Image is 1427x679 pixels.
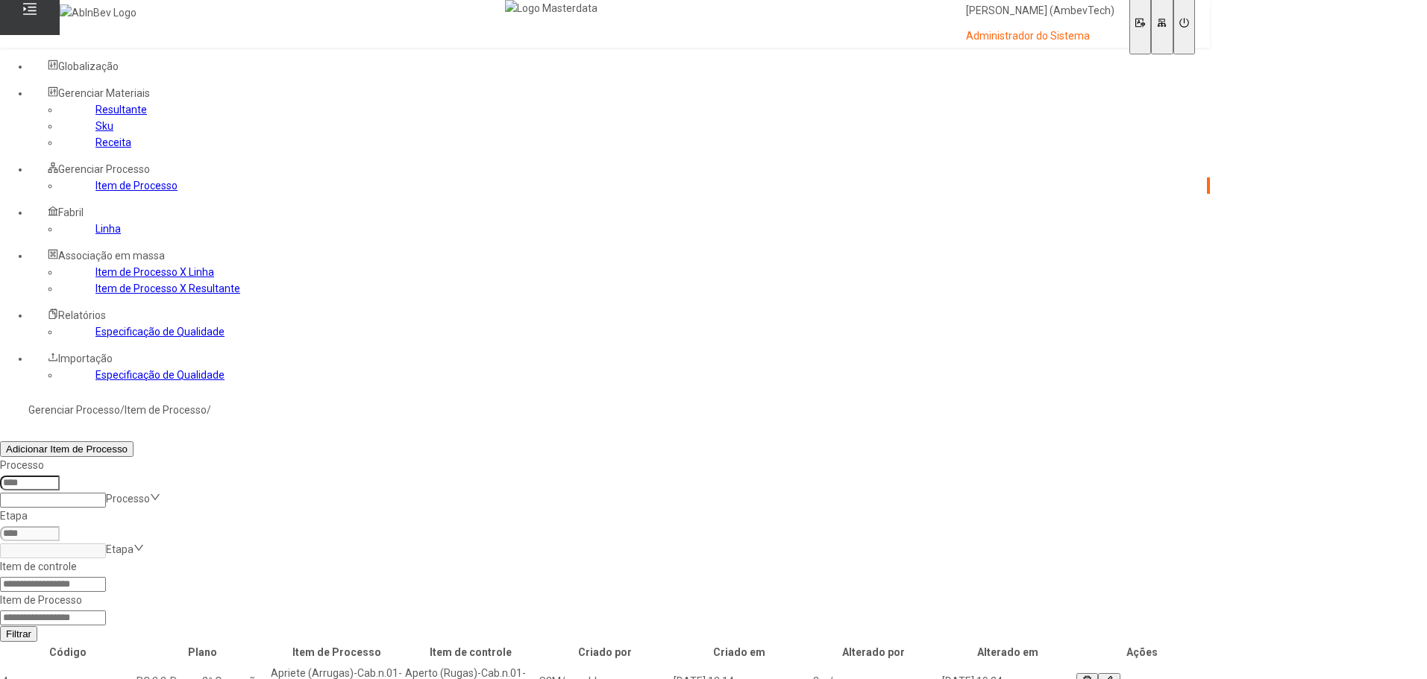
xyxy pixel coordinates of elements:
[673,643,806,661] th: Criado em
[95,223,121,235] a: Linha
[58,163,150,175] span: Gerenciar Processo
[125,404,207,416] a: Item de Processo
[58,87,150,99] span: Gerenciar Materiais
[95,369,225,381] a: Especificação de Qualidade
[95,266,214,278] a: Item de Processo X Linha
[270,643,403,661] th: Item de Processo
[95,136,131,148] a: Receita
[95,120,113,132] a: Sku
[58,60,119,72] span: Globalização
[95,104,147,116] a: Resultante
[58,309,106,321] span: Relatórios
[966,29,1114,44] p: Administrador do Sistema
[60,4,137,21] img: AbInBev Logo
[1076,643,1208,661] th: Ações
[95,282,240,294] a: Item de Processo X Resultante
[28,404,120,416] a: Gerenciar Processo
[95,180,178,192] a: Item de Processo
[95,326,225,338] a: Especificação de Qualidade
[966,4,1114,19] p: [PERSON_NAME] (AmbevTech)
[106,543,134,555] nz-select-placeholder: Etapa
[106,493,150,505] nz-select-placeholder: Processo
[58,206,84,218] span: Fabril
[6,443,128,455] span: Adicionar Item de Processo
[58,353,113,364] span: Importação
[539,643,671,661] th: Criado por
[207,404,211,416] nz-breadcrumb-separator: /
[120,404,125,416] nz-breadcrumb-separator: /
[1,643,134,661] th: Código
[941,643,1074,661] th: Alterado em
[6,628,31,639] span: Filtrar
[58,250,165,262] span: Associação em massa
[404,643,537,661] th: Item de controle
[807,643,940,661] th: Alterado por
[136,643,269,661] th: Plano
